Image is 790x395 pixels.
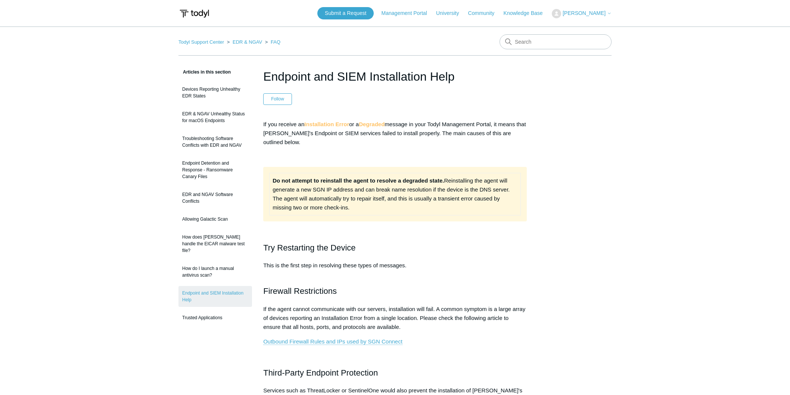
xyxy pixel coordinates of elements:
[263,284,527,298] h2: Firewall Restrictions
[178,39,224,45] a: Todyl Support Center
[178,69,231,75] span: Articles in this section
[263,338,402,345] a: Outbound Firewall Rules and IPs used by SGN Connect
[263,241,527,254] h2: Try Restarting the Device
[552,9,612,18] button: [PERSON_NAME]
[178,131,252,152] a: Troubleshooting Software Conflicts with EDR and NGAV
[504,9,550,17] a: Knowledge Base
[382,9,435,17] a: Management Portal
[178,261,252,282] a: How do I launch a manual antivirus scan?
[317,7,374,19] a: Submit a Request
[178,82,252,103] a: Devices Reporting Unhealthy EDR States
[273,177,444,184] strong: Do not attempt to reinstall the agent to resolve a degraded state.
[226,39,264,45] li: EDR & NGAV
[263,305,527,332] p: If the agent cannot communicate with our servers, installation will fail. A common symptom is a l...
[178,230,252,258] a: How does [PERSON_NAME] handle the EICAR malware test file?
[178,39,226,45] li: Todyl Support Center
[500,34,612,49] input: Search
[178,7,210,21] img: Todyl Support Center Help Center home page
[178,286,252,307] a: Endpoint and SIEM Installation Help
[304,121,349,127] strong: Installation Error
[436,9,466,17] a: University
[271,39,280,45] a: FAQ
[263,366,527,379] h2: Third-Party Endpoint Protection
[178,187,252,208] a: EDR and NGAV Software Conflicts
[270,173,521,215] td: Reinstalling the agent will generate a new SGN IP address and can break name resolution if the de...
[468,9,502,17] a: Community
[359,121,385,127] strong: Degraded
[263,93,292,105] button: Follow Article
[263,68,527,85] h1: Endpoint and SIEM Installation Help
[563,10,606,16] span: [PERSON_NAME]
[233,39,262,45] a: EDR & NGAV
[178,212,252,226] a: Allowing Galactic Scan
[178,107,252,128] a: EDR & NGAV Unhealthy Status for macOS Endpoints
[264,39,280,45] li: FAQ
[263,261,527,279] p: This is the first step in resolving these types of messages.
[178,156,252,184] a: Endpoint Detention and Response - Ransomware Canary Files
[263,120,527,147] p: If you receive an or a message in your Todyl Management Portal, it means that [PERSON_NAME]'s End...
[178,311,252,325] a: Trusted Applications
